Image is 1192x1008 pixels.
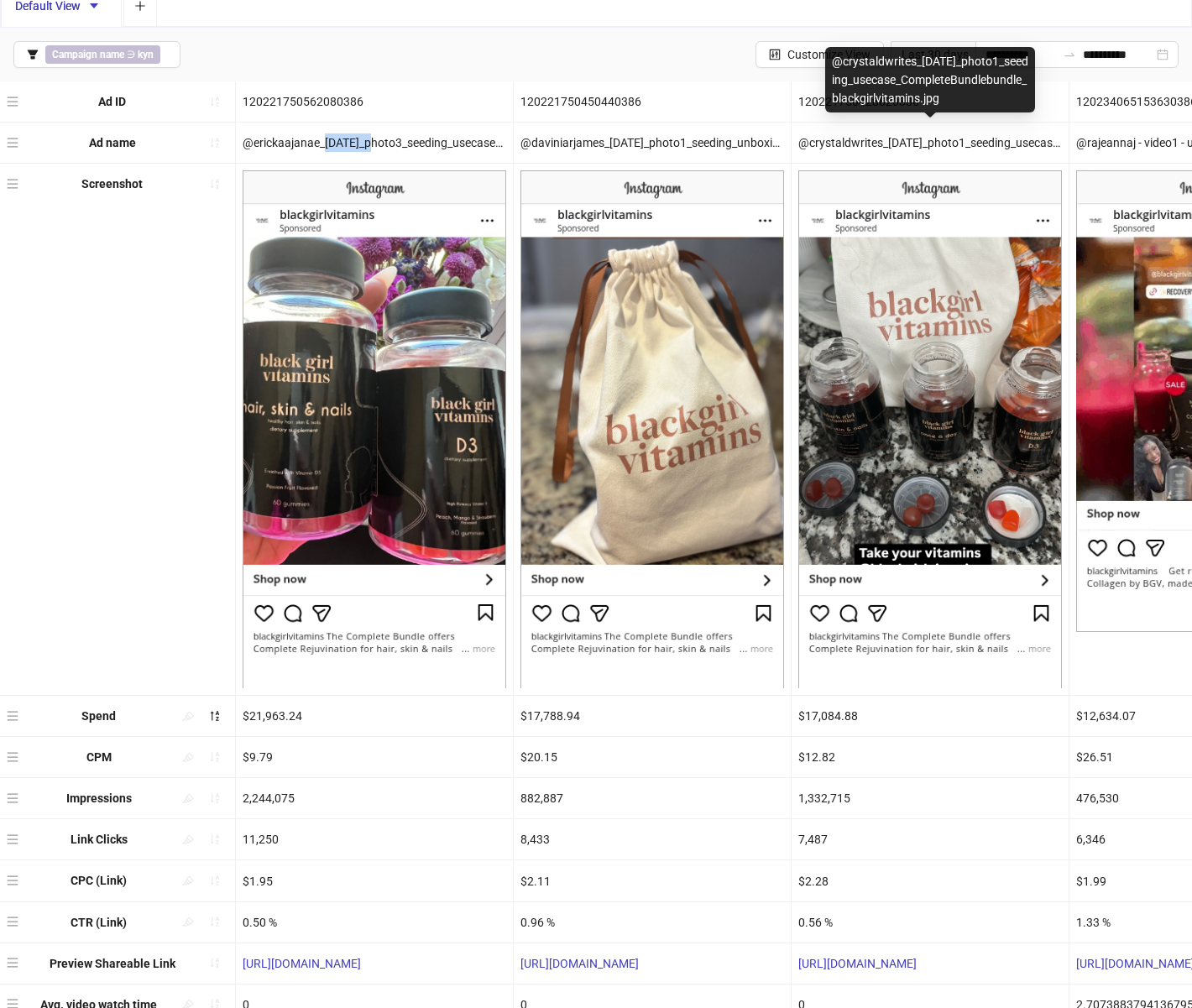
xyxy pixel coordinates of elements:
span: menu [7,792,18,804]
span: sort-ascending [209,792,221,804]
div: 0.56 % [792,902,1069,943]
div: $21,963.24 [236,696,513,736]
div: $2.28 [792,860,1069,901]
a: [URL][DOMAIN_NAME] [798,957,917,970]
div: 1,332,715 [792,778,1069,818]
span: sort-descending [209,710,221,722]
span: highlight [182,792,194,804]
div: @crystaldwrites_[DATE]_photo1_seeding_usecase_CompleteBundlebundle_blackgirlvitamins.jpg [792,123,1069,163]
a: [URL][DOMAIN_NAME] [243,957,361,970]
div: menu [7,170,23,197]
b: Screenshot [81,177,143,191]
div: $1.95 [236,860,513,901]
span: sort-ascending [209,751,221,763]
div: menu [7,867,23,894]
div: $17,788.94 [514,696,791,736]
span: sort-ascending [209,916,221,927]
div: 882,887 [514,778,791,818]
div: 8,433 [514,819,791,859]
div: 11,250 [236,819,513,859]
div: menu [7,909,23,936]
span: sort-ascending [209,833,221,845]
span: menu [7,710,18,722]
span: menu [7,96,18,107]
b: CTR (Link) [71,916,127,929]
button: Campaign name ∋ kyn [13,41,180,68]
span: Customize View [787,48,870,61]
div: 0.96 % [514,902,791,943]
div: menu [7,785,23,812]
b: kyn [138,49,154,60]
span: highlight [182,710,194,722]
span: menu [7,957,18,969]
img: Screenshot 120221750450440386 [520,170,784,688]
div: Last 30 days [891,41,975,68]
a: [URL][DOMAIN_NAME] [520,957,639,970]
b: CPM [86,750,112,764]
span: sort-ascending [209,957,221,969]
span: filter [27,49,39,60]
b: CPC (Link) [71,874,127,887]
span: highlight [182,875,194,886]
span: control [769,49,781,60]
span: highlight [182,916,194,927]
span: sort-ascending [209,137,221,149]
b: Link Clicks [71,833,128,846]
div: $20.15 [514,737,791,777]
span: highlight [182,751,194,763]
div: @crystaldwrites_[DATE]_photo1_seeding_usecase_CompleteBundlebundle_blackgirlvitamins.jpg [825,47,1035,112]
b: Ad name [89,136,136,149]
span: menu [7,875,18,886]
span: sort-ascending [209,178,221,190]
div: menu [7,950,23,977]
img: Screenshot 120221750428820386 [798,170,1062,688]
button: Customize View [755,41,884,68]
div: $2.11 [514,860,791,901]
div: menu [7,88,23,115]
div: menu [7,826,23,853]
b: Preview Shareable Link [50,957,175,970]
div: 120221750562080386 [236,81,513,122]
div: menu [7,744,23,770]
div: @daviniarjames_[DATE]_photo1_seeding_unboxing_CompleteBundle_blackgirlvitamins.jpg [514,123,791,163]
div: menu [7,702,23,729]
span: sort-ascending [209,96,221,107]
span: menu [7,916,18,927]
b: Spend [81,709,116,723]
span: menu [7,833,18,845]
div: $9.79 [236,737,513,777]
div: 120221750450440386 [514,81,791,122]
span: highlight [182,833,194,845]
b: Ad ID [98,95,126,108]
b: Campaign name [52,49,124,60]
div: menu [7,129,23,156]
div: 2,244,075 [236,778,513,818]
span: menu [7,137,18,149]
span: to [1063,48,1076,61]
div: @erickaajanae_[DATE]_photo3_seeding_usecase_CompleteBundle_blackgirlvitamins.jpg [236,123,513,163]
div: 0.50 % [236,902,513,943]
div: 120221750428820386 [792,81,1069,122]
div: 7,487 [792,819,1069,859]
span: sort-ascending [209,875,221,886]
span: menu [7,751,18,763]
img: Screenshot 120221750562080386 [243,170,506,688]
div: $17,084.88 [792,696,1069,736]
span: swap-right [1063,48,1076,61]
b: Impressions [66,791,132,805]
span: ∋ [45,45,160,64]
div: $12.82 [792,737,1069,777]
span: menu [7,178,18,190]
